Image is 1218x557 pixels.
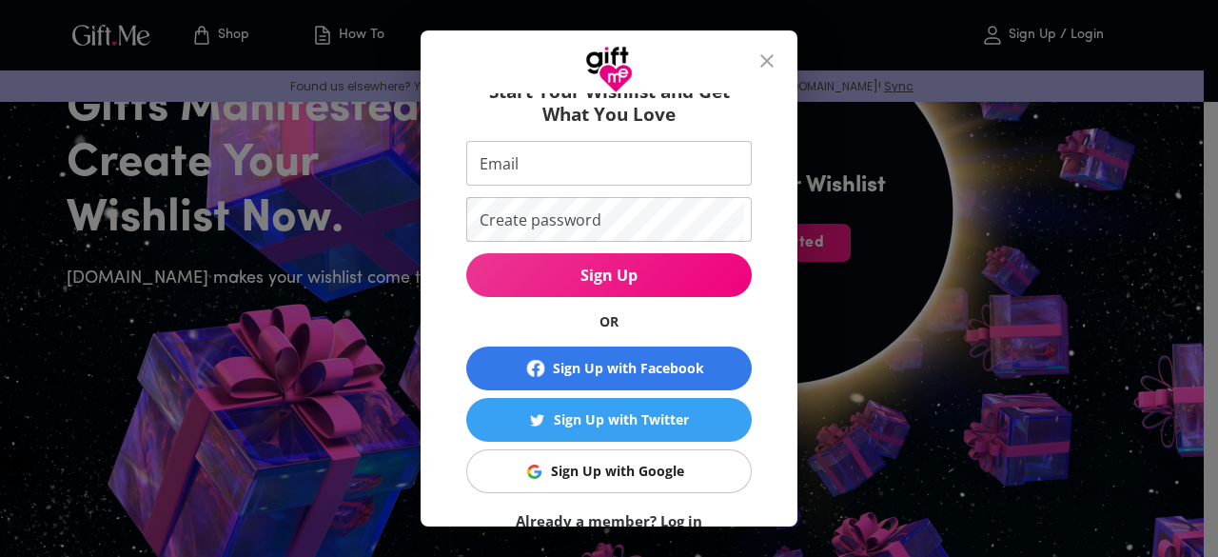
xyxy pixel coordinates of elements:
button: Sign Up [466,253,752,297]
span: Sign Up [466,265,752,286]
img: Sign Up with Twitter [530,413,544,428]
button: Sign Up with Facebook [466,347,752,390]
a: Already a member? Log in [516,511,702,530]
button: close [744,38,790,84]
img: GiftMe Logo [585,46,633,93]
div: Sign Up with Facebook [553,358,704,379]
h6: OR [466,312,752,331]
h6: Start Your Wishlist and Get What You Love [466,80,752,126]
div: Sign Up with Google [551,461,684,482]
div: Sign Up with Twitter [554,409,689,430]
button: Sign Up with GoogleSign Up with Google [466,449,752,493]
img: Sign Up with Google [527,465,541,479]
button: Sign Up with TwitterSign Up with Twitter [466,398,752,442]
